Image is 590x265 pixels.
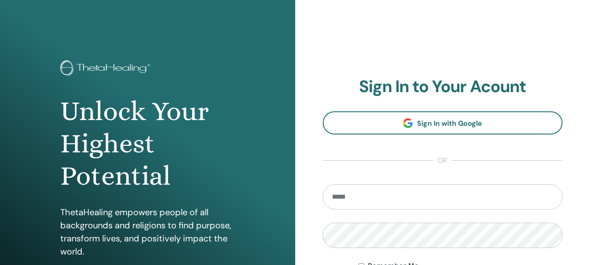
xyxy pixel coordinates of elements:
p: ThetaHealing empowers people of all backgrounds and religions to find purpose, transform lives, a... [60,206,235,258]
span: Sign In with Google [417,119,482,128]
span: or [433,155,452,166]
h1: Unlock Your Highest Potential [60,95,235,193]
a: Sign In with Google [323,111,563,134]
h2: Sign In to Your Acount [323,77,563,97]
